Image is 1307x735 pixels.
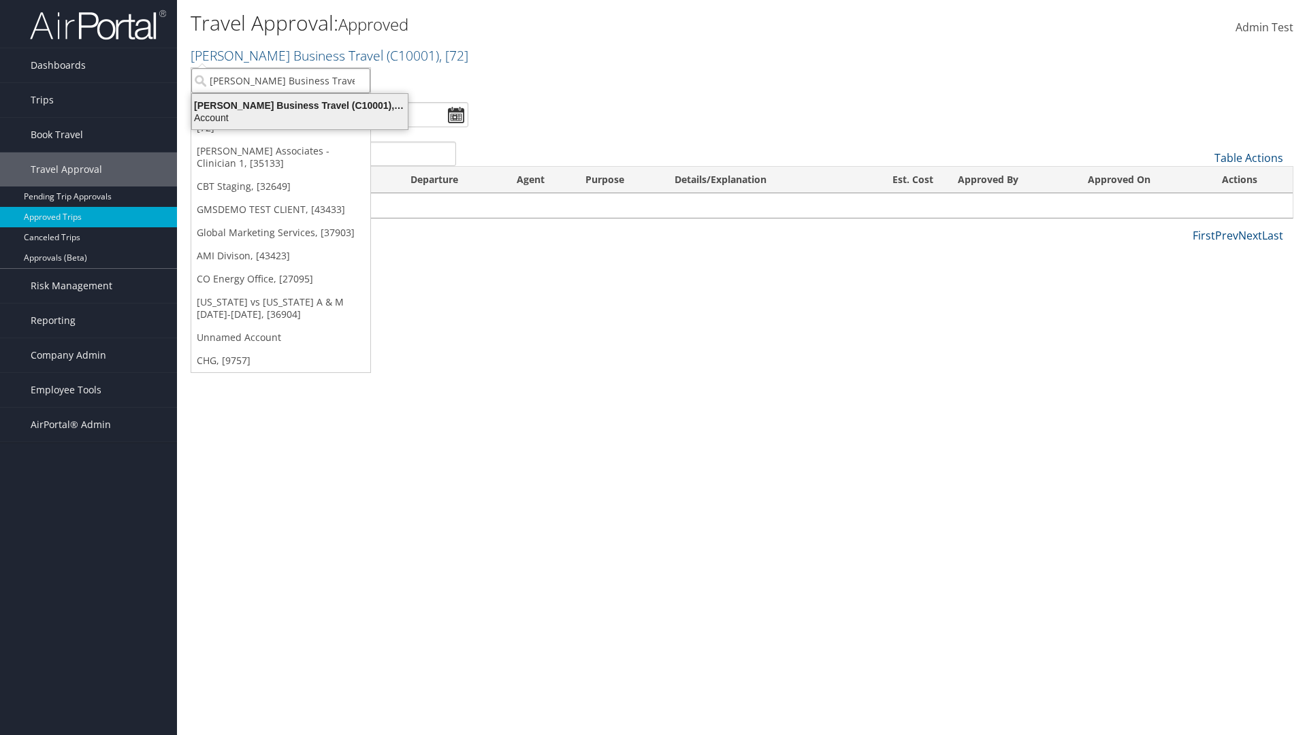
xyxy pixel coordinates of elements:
span: Admin Test [1236,20,1293,35]
span: Risk Management [31,269,112,303]
span: ( C10001 ) [387,46,439,65]
span: Reporting [31,304,76,338]
a: [PERSON_NAME] Associates - Clinician 1, [35133] [191,140,370,175]
th: Approved By: activate to sort column ascending [946,167,1076,193]
span: Employee Tools [31,373,101,407]
th: Details/Explanation [662,167,852,193]
h1: Travel Approval: [191,9,926,37]
a: Admin Test [1236,7,1293,49]
a: CHG, [9757] [191,349,370,372]
a: AMI Divison, [43423] [191,244,370,267]
a: [PERSON_NAME] Business Travel [191,46,468,65]
span: Dashboards [31,48,86,82]
span: Trips [31,83,54,117]
th: Agent [504,167,573,193]
th: Purpose [573,167,662,193]
img: airportal-logo.png [30,9,166,41]
small: Approved [338,13,408,35]
a: Last [1262,228,1283,243]
a: Unnamed Account [191,326,370,349]
a: [US_STATE] vs [US_STATE] A & M [DATE]-[DATE], [36904] [191,291,370,326]
td: No data available in table [191,193,1293,218]
th: Est. Cost: activate to sort column ascending [852,167,946,193]
th: Approved On: activate to sort column ascending [1076,167,1210,193]
a: Next [1238,228,1262,243]
span: , [ 72 ] [439,46,468,65]
a: Global Marketing Services, [37903] [191,221,370,244]
a: CO Energy Office, [27095] [191,267,370,291]
a: Table Actions [1214,150,1283,165]
a: GMSDEMO TEST CLIENT, [43433] [191,198,370,221]
span: AirPortal® Admin [31,408,111,442]
a: First [1193,228,1215,243]
input: Search Accounts [191,68,370,93]
span: Book Travel [31,118,83,152]
div: [PERSON_NAME] Business Travel (C10001), [72] [184,99,416,112]
span: Company Admin [31,338,106,372]
p: Filter: [191,71,926,89]
th: Departure: activate to sort column ascending [398,167,504,193]
div: Account [184,112,416,124]
th: Actions [1210,167,1293,193]
a: Prev [1215,228,1238,243]
span: Travel Approval [31,152,102,186]
a: CBT Staging, [32649] [191,175,370,198]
